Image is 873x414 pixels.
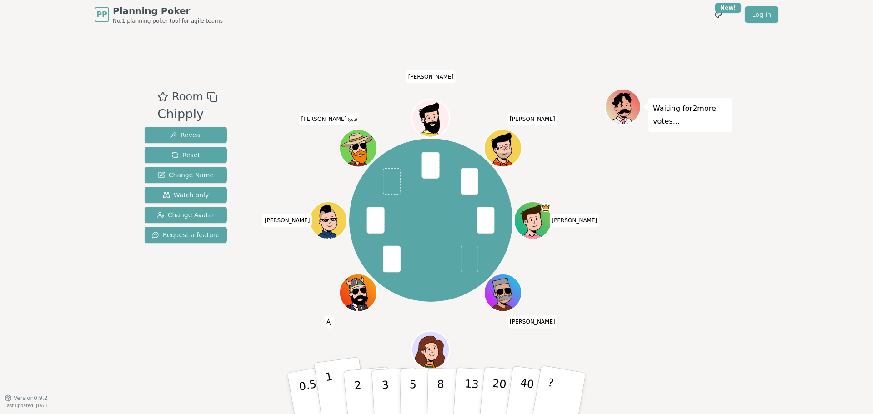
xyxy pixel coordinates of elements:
[170,130,202,140] span: Reveal
[145,187,227,203] button: Watch only
[710,6,727,23] button: New!
[542,203,551,212] span: Dylan is the host
[96,9,107,20] span: PP
[262,214,312,227] span: Click to change your name
[145,167,227,183] button: Change Name
[5,403,51,408] span: Last updated: [DATE]
[113,17,223,25] span: No.1 planning poker tool for agile teams
[406,70,456,83] span: Click to change your name
[158,170,214,180] span: Change Name
[145,127,227,143] button: Reveal
[715,3,741,13] div: New!
[157,89,168,105] button: Add as favourite
[14,394,48,402] span: Version 0.9.2
[341,130,376,166] button: Click to change your avatar
[157,105,217,124] div: Chipply
[507,113,557,125] span: Click to change your name
[171,150,200,160] span: Reset
[324,315,334,328] span: Click to change your name
[653,102,727,128] p: Waiting for 2 more votes...
[145,227,227,243] button: Request a feature
[163,190,209,200] span: Watch only
[145,207,227,223] button: Change Avatar
[145,147,227,163] button: Reset
[5,394,48,402] button: Version0.9.2
[299,113,360,125] span: Click to change your name
[95,5,223,25] a: PPPlanning PokerNo.1 planning poker tool for agile teams
[507,315,557,328] span: Click to change your name
[172,89,203,105] span: Room
[550,214,600,227] span: Click to change your name
[157,210,215,219] span: Change Avatar
[346,118,357,122] span: (you)
[152,230,220,239] span: Request a feature
[113,5,223,17] span: Planning Poker
[745,6,778,23] a: Log in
